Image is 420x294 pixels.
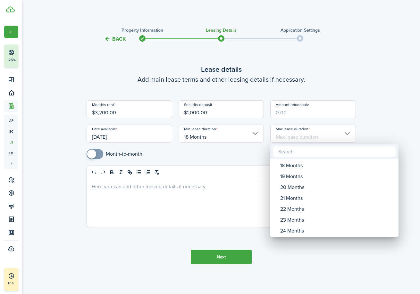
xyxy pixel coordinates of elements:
[280,160,394,171] div: 18 Months
[280,171,394,182] div: 19 Months
[280,204,394,215] div: 22 Months
[273,146,396,157] input: Search
[280,182,394,193] div: 20 Months
[280,193,394,204] div: 21 Months
[280,225,394,236] div: 24 Months
[270,159,399,237] mbsc-wheel: Max lease duration
[280,215,394,225] div: 23 Months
